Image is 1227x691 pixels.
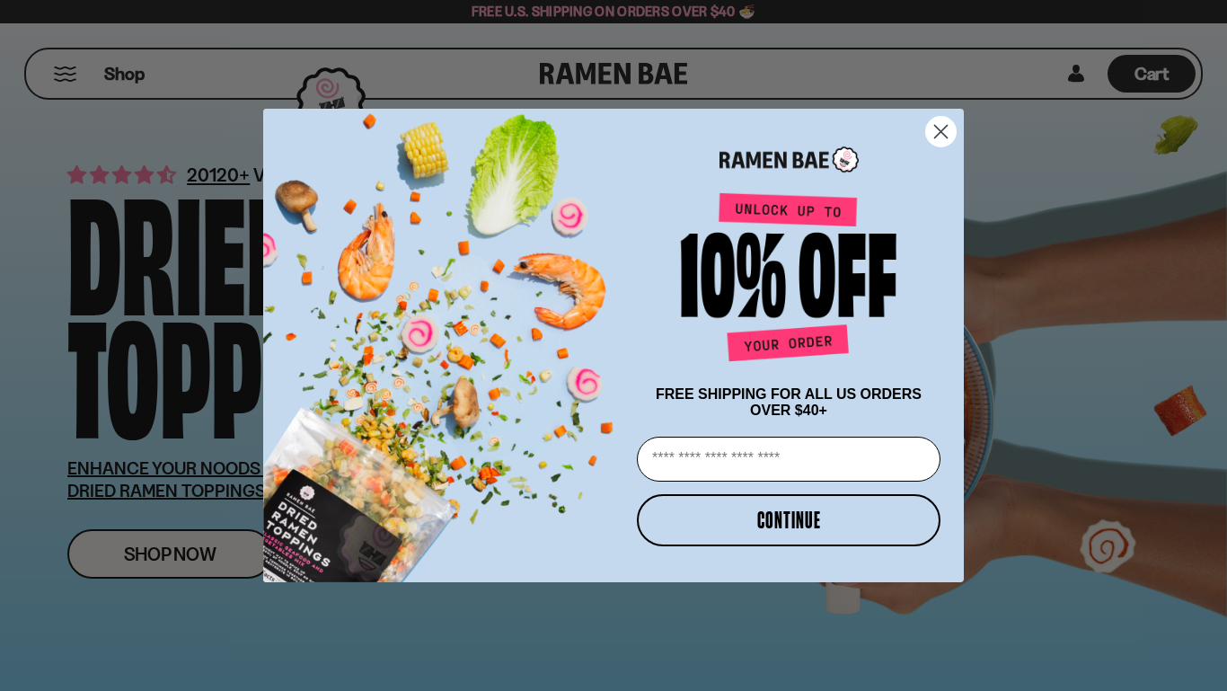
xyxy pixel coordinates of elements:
img: ce7035ce-2e49-461c-ae4b-8ade7372f32c.png [263,93,630,582]
span: FREE SHIPPING FOR ALL US ORDERS OVER $40+ [656,386,922,418]
img: Ramen Bae Logo [719,145,859,174]
button: CONTINUE [637,494,940,546]
img: Unlock up to 10% off [676,192,901,368]
button: Close dialog [925,116,957,147]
